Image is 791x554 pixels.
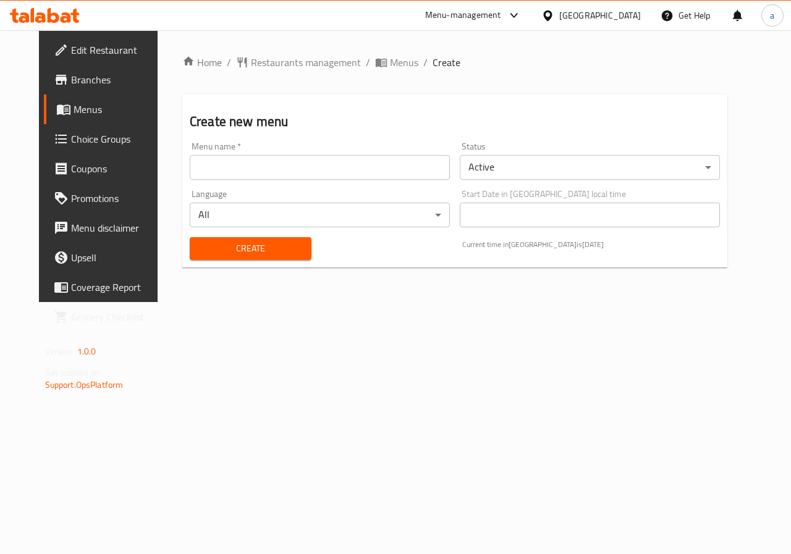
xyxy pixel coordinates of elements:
h2: Create new menu [190,112,720,131]
nav: breadcrumb [182,55,727,70]
a: Restaurants management [236,55,361,70]
span: Menus [74,102,161,117]
a: Menu disclaimer [44,213,171,243]
p: Current time in [GEOGRAPHIC_DATA] is [DATE] [462,239,720,250]
a: Edit Restaurant [44,35,171,65]
span: Restaurants management [251,55,361,70]
a: Choice Groups [44,124,171,154]
span: Promotions [71,191,161,206]
div: All [190,203,450,227]
span: 1.0.0 [77,343,96,359]
a: Menus [44,94,171,124]
span: Create [200,241,302,256]
a: Coupons [44,154,171,183]
li: / [423,55,428,70]
div: Menu-management [425,8,501,23]
span: Version: [45,343,75,359]
span: Menu disclaimer [71,220,161,235]
span: Choice Groups [71,132,161,146]
span: Coverage Report [71,280,161,295]
a: Home [182,55,222,70]
div: Active [460,155,720,180]
span: Branches [71,72,161,87]
li: / [227,55,231,70]
span: Upsell [71,250,161,265]
span: Get support on: [45,364,102,380]
span: Grocery Checklist [71,309,161,324]
span: a [770,9,774,22]
a: Menus [375,55,418,70]
input: Please enter Menu name [190,155,450,180]
a: Upsell [44,243,171,272]
a: Coverage Report [44,272,171,302]
a: Promotions [44,183,171,213]
span: Menus [390,55,418,70]
a: Branches [44,65,171,94]
span: Edit Restaurant [71,43,161,57]
a: Grocery Checklist [44,302,171,332]
span: Create [433,55,460,70]
div: [GEOGRAPHIC_DATA] [559,9,641,22]
a: Support.OpsPlatform [45,377,124,393]
span: Coupons [71,161,161,176]
button: Create [190,237,311,260]
li: / [366,55,370,70]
